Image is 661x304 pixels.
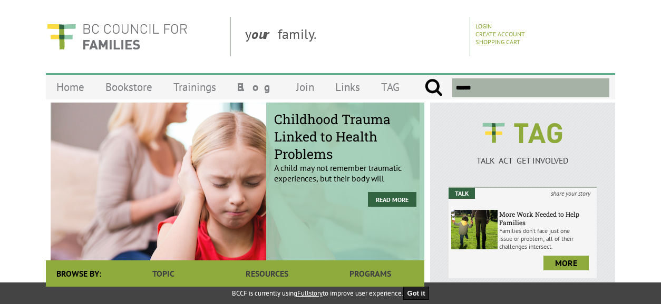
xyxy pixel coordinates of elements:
div: y family. [237,17,470,56]
a: Topic [112,260,215,287]
a: Fullstory [297,289,323,298]
i: share your story [545,188,597,199]
img: BC Council for FAMILIES [46,17,188,56]
a: Home [46,75,95,99]
a: Join [286,75,325,99]
span: Childhood Trauma Linked to Health Problems [274,110,416,163]
a: Create Account [475,30,525,38]
a: Read More [368,192,416,207]
p: TALK ACT GET INVOLVED [449,155,597,166]
a: TALK ACT GET INVOLVED [449,145,597,166]
img: BCCF's TAG Logo [475,113,570,153]
em: Talk [449,188,475,199]
a: Login [475,22,492,30]
button: Got it [403,287,430,300]
p: Families don’t face just one issue or problem; all of their challenges intersect. [499,227,594,250]
h6: More Work Needed to Help Families [499,210,594,227]
input: Submit [424,78,443,97]
a: Trainings [163,75,227,99]
a: TAG [371,75,410,99]
a: Links [325,75,371,99]
a: Resources [215,260,318,287]
a: Bookstore [95,75,163,99]
div: Browse By: [46,260,112,287]
a: Programs [319,260,422,287]
a: Shopping Cart [475,38,520,46]
strong: our [251,25,278,43]
a: Blog [227,75,286,99]
a: more [543,256,589,270]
